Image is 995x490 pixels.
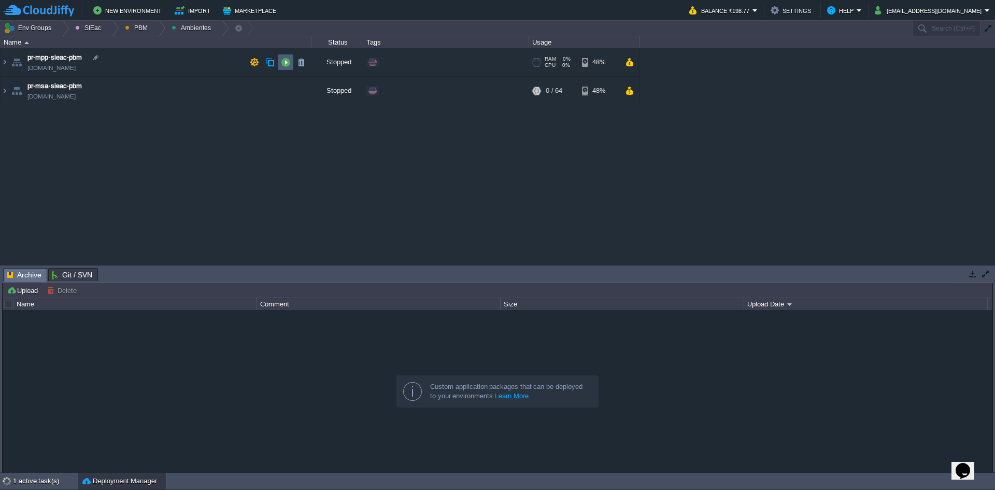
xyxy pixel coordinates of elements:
[560,56,571,62] span: 0%
[1,48,9,76] img: AMDAwAAAACH5BAEAAAAALAAAAAABAAEAAAICRAEAOw==
[545,62,556,68] span: CPU
[27,63,76,73] a: [DOMAIN_NAME]
[14,298,257,310] div: Name
[546,77,562,105] div: 0 / 64
[951,449,985,480] iframe: chat widget
[495,392,529,400] a: Learn More
[312,36,363,48] div: Status
[9,48,24,76] img: AMDAwAAAACH5BAEAAAAALAAAAAABAAEAAAICRAEAOw==
[13,473,78,489] div: 1 active task(s)
[172,21,215,35] button: Ambientes
[82,476,157,486] button: Deployment Manager
[430,382,590,401] div: Custom application packages that can be deployed to your environments.
[582,48,616,76] div: 48%
[27,81,82,91] a: pr-msa-sieac-pbm
[52,269,92,281] span: Git / SVN
[689,4,752,17] button: Balance ₹198.77
[771,4,814,17] button: Settings
[93,4,165,17] button: New Environment
[175,4,214,17] button: Import
[125,21,151,35] button: PBM
[545,56,556,62] span: RAM
[364,36,529,48] div: Tags
[827,4,857,17] button: Help
[75,21,105,35] button: SIEac
[1,36,311,48] div: Name
[27,91,76,102] a: [DOMAIN_NAME]
[7,269,41,282] span: Archive
[47,286,80,295] button: Delete
[24,41,29,44] img: AMDAwAAAACH5BAEAAAAALAAAAAABAAEAAAICRAEAOw==
[223,4,279,17] button: Marketplace
[560,62,570,68] span: 0%
[311,48,363,76] div: Stopped
[530,36,639,48] div: Usage
[27,52,82,63] a: pr-mpp-sieac-pbm
[7,286,41,295] button: Upload
[875,4,985,17] button: [EMAIL_ADDRESS][DOMAIN_NAME]
[311,77,363,105] div: Stopped
[4,21,55,35] button: Env Groups
[4,4,74,17] img: CloudJiffy
[745,298,987,310] div: Upload Date
[1,77,9,105] img: AMDAwAAAACH5BAEAAAAALAAAAAABAAEAAAICRAEAOw==
[9,77,24,105] img: AMDAwAAAACH5BAEAAAAALAAAAAABAAEAAAICRAEAOw==
[258,298,500,310] div: Comment
[582,77,616,105] div: 48%
[501,298,744,310] div: Size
